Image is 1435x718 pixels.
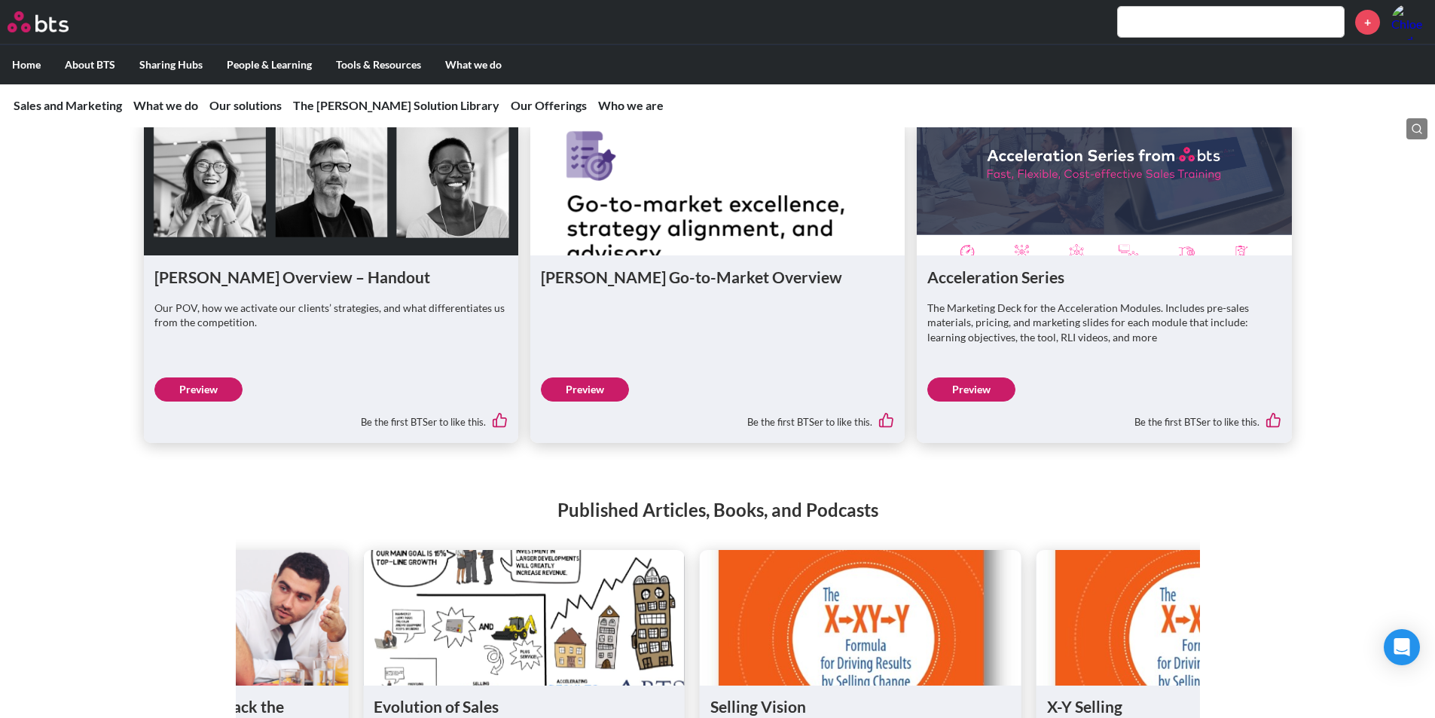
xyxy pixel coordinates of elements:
a: Sales and Marketing [14,98,122,112]
a: Go home [8,11,96,32]
label: Tools & Resources [324,45,433,84]
img: Chloe Andersen [1391,4,1427,40]
p: The Marketing Deck for the Acceleration Modules. Includes pre-sales materials, pricing, and marke... [927,301,1281,345]
a: What we do [133,98,198,112]
div: Be the first BTSer to like this. [541,402,894,433]
label: About BTS [53,45,127,84]
label: People & Learning [215,45,324,84]
h1: Acceleration Series [927,266,1281,288]
label: What we do [433,45,514,84]
h1: Selling Vision [710,696,1011,716]
a: Preview [154,377,243,402]
img: BTS Logo [8,11,69,32]
div: Be the first BTSer to like this. [154,402,508,433]
a: Preview [541,377,629,402]
label: Sharing Hubs [127,45,215,84]
div: Be the first BTSer to like this. [927,402,1281,433]
a: Our Offerings [511,98,587,112]
h1: [PERSON_NAME] Overview – Handout [154,266,508,288]
h1: X-Y Selling [1047,696,1348,716]
a: The [PERSON_NAME] Solution Library [293,98,499,112]
div: Open Intercom Messenger [1384,629,1420,665]
a: Our solutions [209,98,282,112]
a: Who we are [598,98,664,112]
a: Profile [1391,4,1427,40]
a: Preview [927,377,1015,402]
h1: [PERSON_NAME] Go-to-Market Overview [541,266,894,288]
h1: Evolution of Sales [374,696,674,716]
p: Our POV, how we activate our clients’ strategies, and what differentiates us from the competition. [154,301,508,330]
a: + [1355,10,1380,35]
